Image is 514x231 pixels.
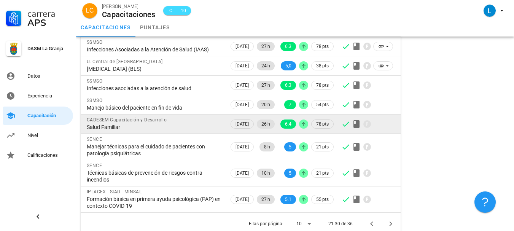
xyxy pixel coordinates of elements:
[285,119,291,129] span: 6.4
[261,195,270,204] span: 27 h
[296,220,302,227] div: 10
[365,217,379,231] button: Página anterior
[289,142,291,151] span: 5
[236,143,249,151] span: [DATE]
[316,120,329,128] span: 78 pts
[289,100,291,109] span: 7
[261,42,270,51] span: 27 h
[87,40,102,45] span: SSMSO
[82,3,97,18] div: avatar
[261,81,270,90] span: 27 h
[87,117,167,123] span: CADESEM Capacitación y Desarrollo
[3,67,73,85] a: Datos
[27,132,70,139] div: Nivel
[3,87,73,105] a: Experiencia
[27,9,70,18] div: Carrera
[264,142,270,151] span: 8 h
[168,7,174,14] span: C
[87,85,223,92] div: Infecciones asociadas a la atención de salud
[27,93,70,99] div: Experiencia
[316,81,329,89] span: 78 pts
[236,100,249,109] span: [DATE]
[285,195,291,204] span: 5.1
[180,7,186,14] span: 10
[102,3,156,10] div: [PERSON_NAME]
[86,3,94,18] span: LC
[27,152,70,158] div: Calificaciones
[87,163,102,168] span: SENCE
[3,146,73,164] a: Calificaciones
[296,218,314,230] div: 10Filas por página:
[135,18,175,37] a: puntajes
[87,143,223,157] div: Manejar técnicas para el cuidado de pacientes con patología psiquiátricas
[261,169,270,178] span: 10 h
[87,169,223,183] div: Técnicas básicas de prevención de riesgos contra incendios
[384,217,398,231] button: Página siguiente
[316,43,329,50] span: 78 pts
[236,42,249,51] span: [DATE]
[87,98,102,103] span: SSMSO
[316,143,329,151] span: 21 pts
[289,169,291,178] span: 5
[285,42,291,51] span: 6.3
[87,65,223,72] div: [MEDICAL_DATA] (BLS)
[27,73,70,79] div: Datos
[285,61,291,70] span: 5,0
[87,46,223,53] div: Infecciones Asociadas a la Atención de Salud (IAAS)
[87,78,102,84] span: SSMSO
[87,189,142,194] span: IPLACEX - SIAD - MINSAL
[236,120,249,128] span: [DATE]
[236,62,249,70] span: [DATE]
[87,124,223,131] div: Salud Familiar
[76,18,135,37] a: capacitaciones
[87,59,162,64] span: U. Central de [GEOGRAPHIC_DATA]
[27,18,70,27] div: APS
[236,195,249,204] span: [DATE]
[316,101,329,108] span: 54 pts
[27,113,70,119] div: Capacitación
[328,220,353,227] div: 21-30 de 36
[484,5,496,17] div: avatar
[285,81,291,90] span: 6.3
[316,196,329,203] span: 55 pts
[3,126,73,145] a: Nivel
[87,196,223,209] div: Formación básica en primera ayuda psicológica (PAP) en contexto COVID-19
[87,137,102,142] span: SENCE
[87,104,223,111] div: Manejo básico del paciente en fin de vida
[3,107,73,125] a: Capacitación
[261,61,270,70] span: 24 h
[236,169,249,177] span: [DATE]
[261,119,270,129] span: 26 h
[316,62,329,70] span: 38 pts
[27,46,70,52] div: DASM La Granja
[261,100,270,109] span: 20 h
[102,10,156,19] div: Capacitaciones
[316,169,329,177] span: 21 pts
[236,81,249,89] span: [DATE]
